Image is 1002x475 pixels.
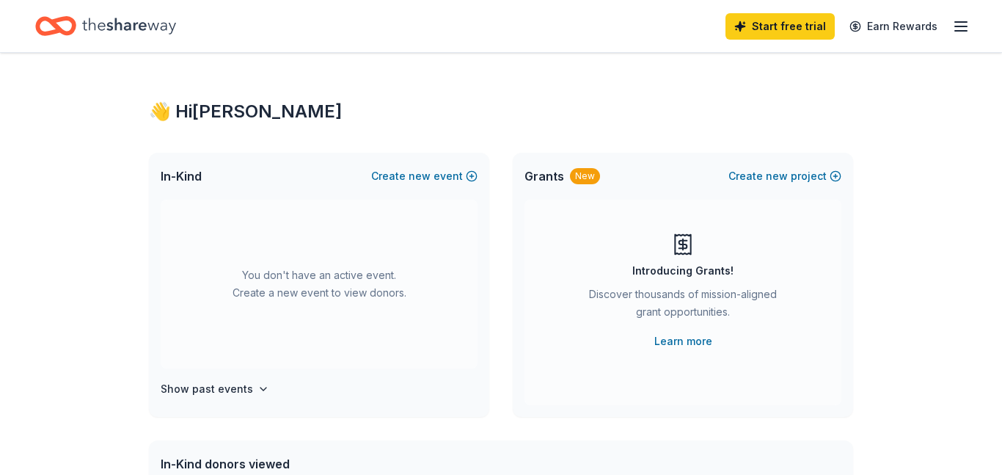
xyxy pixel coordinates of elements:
div: 👋 Hi [PERSON_NAME] [149,100,853,123]
a: Start free trial [725,13,835,40]
h4: Show past events [161,380,253,398]
button: Createnewproject [728,167,841,185]
div: Introducing Grants! [632,262,734,280]
a: Learn more [654,333,712,350]
span: new [409,167,431,185]
div: You don't have an active event. Create a new event to view donors. [161,200,478,369]
span: Grants [524,167,564,185]
div: New [570,168,600,184]
div: Discover thousands of mission-aligned grant opportunities. [583,286,783,327]
button: Show past events [161,380,269,398]
a: Home [35,9,176,43]
div: In-Kind donors viewed [161,455,457,473]
a: Earn Rewards [841,13,946,40]
span: In-Kind [161,167,202,185]
button: Createnewevent [371,167,478,185]
span: new [766,167,788,185]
